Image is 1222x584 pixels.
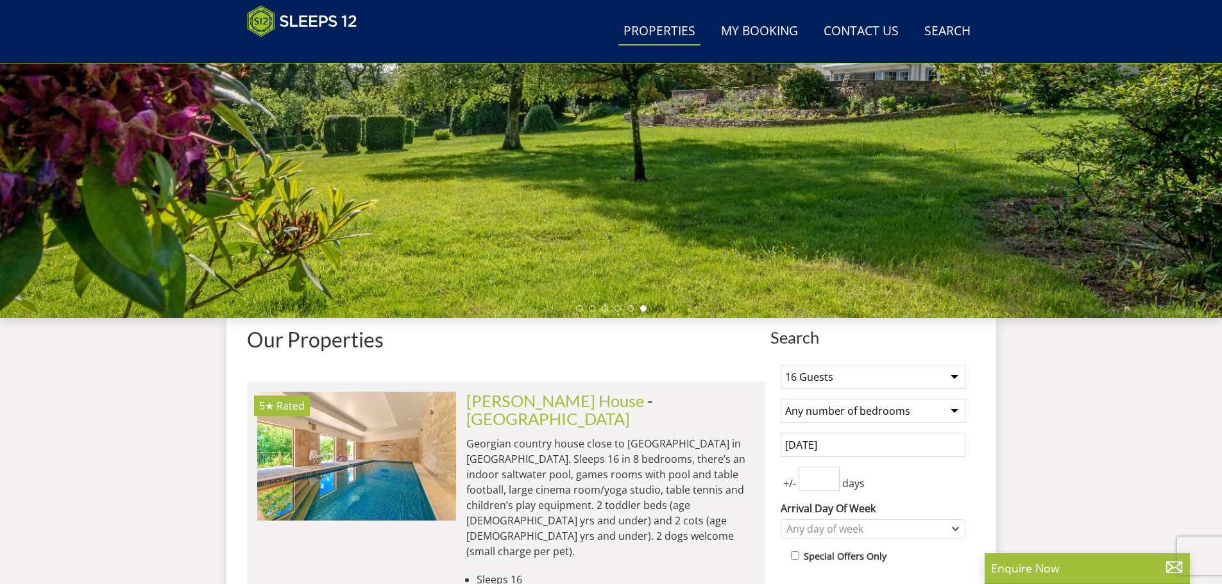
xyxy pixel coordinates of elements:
a: [GEOGRAPHIC_DATA] [466,409,630,428]
a: Properties [618,17,700,46]
span: +/- [781,476,799,491]
a: 5★ Rated [257,392,456,520]
label: Special Offers Only [804,549,887,563]
label: Arrival Day Of Week [781,501,965,516]
a: My Booking [716,17,803,46]
div: Any day of week [783,522,949,536]
a: [PERSON_NAME] House [466,391,644,410]
input: Arrival Date [781,433,965,457]
div: Combobox [781,519,965,538]
span: Rated [276,399,305,413]
img: Sleeps 12 [247,5,357,37]
span: days [840,476,867,491]
p: Enquire Now [991,560,1184,576]
img: berry-house-devon-holiday-home-accomodation-sleeping-11.original.jpg [257,392,456,520]
span: - [466,391,653,428]
span: Berry House has a 5 star rating under the Quality in Tourism Scheme [259,399,274,413]
iframe: Customer reviews powered by Trustpilot [241,45,375,56]
a: Contact Us [819,17,904,46]
h1: Our Properties [247,328,765,351]
span: Search [770,328,976,346]
p: Georgian country house close to [GEOGRAPHIC_DATA] in [GEOGRAPHIC_DATA]. Sleeps 16 in 8 bedrooms, ... [466,436,755,559]
a: Search [919,17,976,46]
